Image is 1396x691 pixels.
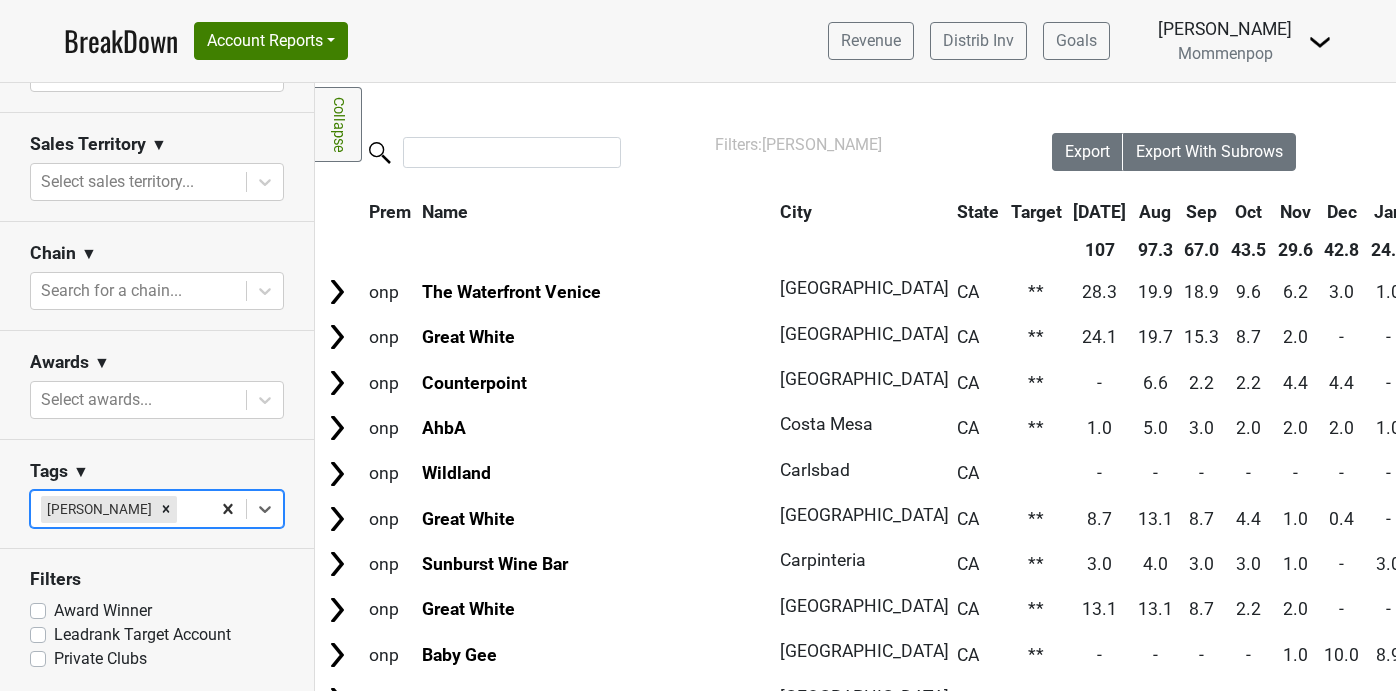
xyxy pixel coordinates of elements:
[1097,463,1102,483] span: -
[422,282,601,302] a: The Waterfront Venice
[1283,599,1308,619] span: 2.0
[1236,554,1261,574] span: 3.0
[1226,194,1271,230] th: Oct: activate to sort column ascending
[1283,327,1308,347] span: 2.0
[30,243,76,264] h3: Chain
[1329,282,1354,302] span: 3.0
[1199,463,1204,483] span: -
[54,599,152,623] label: Award Winner
[1087,418,1112,438] span: 1.0
[1138,282,1173,302] span: 19.9
[1324,645,1359,665] span: 10.0
[364,406,416,449] td: onp
[422,554,568,574] a: Sunburst Wine Bar
[1184,327,1219,347] span: 15.3
[422,327,515,347] a: Great White
[94,351,110,375] span: ▼
[364,194,416,230] th: Prem: activate to sort column ascending
[1283,418,1308,438] span: 2.0
[1006,194,1067,230] th: Target: activate to sort column ascending
[364,452,416,495] td: onp
[1189,373,1214,393] span: 2.2
[1329,418,1354,438] span: 2.0
[1087,509,1112,529] span: 8.7
[1189,554,1214,574] span: 3.0
[30,461,68,482] h3: Tags
[1236,282,1261,302] span: 9.6
[957,373,979,393] span: CA
[957,554,979,574] span: CA
[1293,463,1298,483] span: -
[422,509,515,529] a: Great White
[422,645,497,665] a: Baby Gee
[1283,373,1308,393] span: 4.4
[364,270,416,313] td: onp
[315,87,362,162] a: Collapse
[1143,418,1168,438] span: 5.0
[1386,463,1391,483] span: -
[1273,194,1318,230] th: Nov: activate to sort column ascending
[715,133,996,157] div: Filters:
[322,277,352,307] img: Arrow right
[64,20,178,62] a: BreakDown
[1138,509,1173,529] span: 13.1
[1153,645,1158,665] span: -
[957,599,979,619] span: CA
[780,550,866,570] span: Carpinteria
[1123,133,1296,171] button: Export With Subrows
[364,361,416,404] td: onp
[1052,133,1124,171] button: Export
[1178,44,1273,63] span: Mommenpop
[1273,232,1318,268] th: 29.6
[1246,463,1251,483] span: -
[1189,509,1214,529] span: 8.7
[1068,232,1131,268] th: 107
[1386,509,1391,529] span: -
[30,569,284,590] h3: Filters
[422,373,527,393] a: Counterpoint
[1386,373,1391,393] span: -
[1097,645,1102,665] span: -
[1068,194,1131,230] th: Jul: activate to sort column ascending
[1319,194,1364,230] th: Dec: activate to sort column ascending
[1339,327,1344,347] span: -
[780,414,873,434] span: Costa Mesa
[364,543,416,586] td: onp
[1082,282,1117,302] span: 28.3
[1319,232,1364,268] th: 42.8
[780,369,949,389] span: [GEOGRAPHIC_DATA]
[1189,599,1214,619] span: 8.7
[54,647,147,671] label: Private Clubs
[1138,327,1173,347] span: 19.7
[322,322,352,352] img: Arrow right
[780,596,949,616] span: [GEOGRAPHIC_DATA]
[41,496,155,522] div: [PERSON_NAME]
[1339,599,1344,619] span: -
[1386,599,1391,619] span: -
[155,496,177,522] div: Remove Sean O'Connell
[780,278,949,298] span: [GEOGRAPHIC_DATA]
[1153,463,1158,483] span: -
[1158,16,1292,42] div: [PERSON_NAME]
[1236,418,1261,438] span: 2.0
[81,242,97,266] span: ▼
[775,194,940,230] th: City: activate to sort column ascending
[1308,30,1332,54] img: Dropdown Menu
[1011,202,1062,222] span: Target
[364,633,416,676] td: onp
[1329,373,1354,393] span: 4.4
[322,413,352,443] img: Arrow right
[1236,327,1261,347] span: 8.7
[1329,509,1354,529] span: 0.4
[930,22,1027,60] a: Distrib Inv
[957,509,979,529] span: CA
[1043,22,1110,60] a: Goals
[73,460,89,484] span: ▼
[1082,599,1117,619] span: 13.1
[1087,554,1112,574] span: 3.0
[317,194,362,230] th: &nbsp;: activate to sort column ascending
[1184,282,1219,302] span: 18.9
[1133,232,1178,268] th: 97.3
[1283,282,1308,302] span: 6.2
[957,463,979,483] span: CA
